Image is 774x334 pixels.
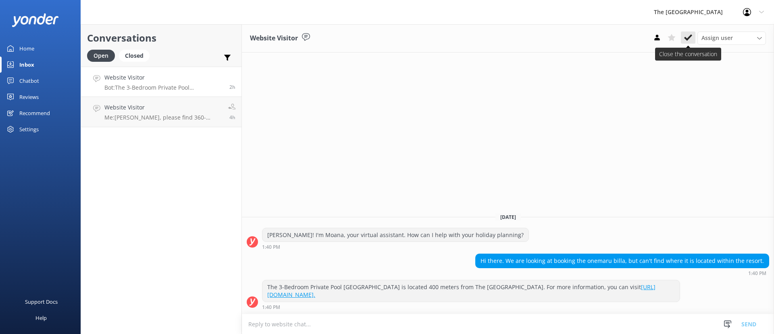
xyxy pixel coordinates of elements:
[19,57,34,73] div: Inbox
[35,310,47,326] div: Help
[475,270,769,276] div: 01:40pm 17-Aug-2025 (UTC -10:00) Pacific/Honolulu
[104,73,223,82] h4: Website Visitor
[81,67,241,97] a: Website VisitorBot:The 3-Bedroom Private Pool [GEOGRAPHIC_DATA] is located 400 meters from The [G...
[19,121,39,137] div: Settings
[250,33,298,44] h3: Website Visitor
[12,13,58,27] img: yonder-white-logo.png
[104,84,223,91] p: Bot: The 3-Bedroom Private Pool [GEOGRAPHIC_DATA] is located 400 meters from The [GEOGRAPHIC_DATA...
[87,50,115,62] div: Open
[119,51,154,60] a: Closed
[81,97,241,127] a: Website VisitorMe:[PERSON_NAME], please find 360-degree views of our resort facilities here: [URL...
[87,30,235,46] h2: Conversations
[19,40,34,57] div: Home
[25,294,58,310] div: Support Docs
[262,228,528,242] div: [PERSON_NAME]! I'm Moana, your virtual assistant. How can I help with your holiday planning?
[262,244,529,250] div: 01:40pm 17-Aug-2025 (UTC -10:00) Pacific/Honolulu
[119,50,150,62] div: Closed
[19,105,50,121] div: Recommend
[19,89,39,105] div: Reviews
[262,280,680,302] div: The 3-Bedroom Private Pool [GEOGRAPHIC_DATA] is located 400 meters from The [GEOGRAPHIC_DATA]. Fo...
[748,271,766,276] strong: 1:40 PM
[701,34,733,42] span: Assign user
[262,304,680,310] div: 01:40pm 17-Aug-2025 (UTC -10:00) Pacific/Honolulu
[262,305,280,310] strong: 1:40 PM
[19,73,39,89] div: Chatbot
[104,114,222,121] p: Me: [PERSON_NAME], please find 360-degree views of our resort facilities here: [URL][DOMAIN_NAME]
[495,214,521,221] span: [DATE]
[262,245,280,250] strong: 1:40 PM
[476,254,769,268] div: Hi there. We are looking at booking the onemaru billa, but can't find where it is located within ...
[87,51,119,60] a: Open
[229,84,235,90] span: 01:40pm 17-Aug-2025 (UTC -10:00) Pacific/Honolulu
[104,103,222,112] h4: Website Visitor
[697,32,766,44] div: Assign User
[229,114,235,121] span: 12:06pm 17-Aug-2025 (UTC -10:00) Pacific/Honolulu
[267,283,655,299] a: [URL][DOMAIN_NAME].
